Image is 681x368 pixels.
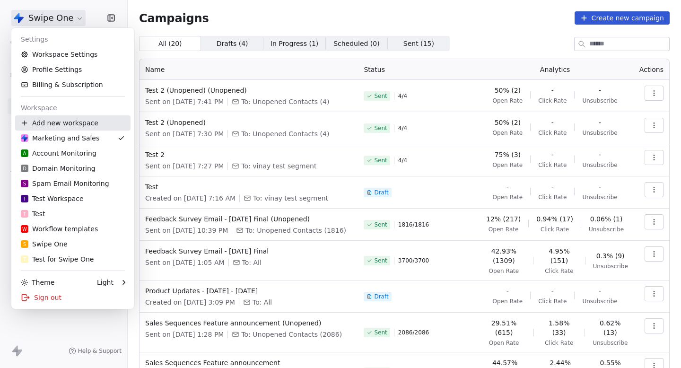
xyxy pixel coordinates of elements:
a: Workspace Settings [15,47,131,62]
div: Spam Email Monitoring [21,179,109,188]
a: Billing & Subscription [15,77,131,92]
div: Light [97,278,113,287]
a: Profile Settings [15,62,131,77]
div: Workspace [15,100,131,115]
span: T [23,195,26,202]
span: S [23,180,26,187]
div: Sign out [15,290,131,305]
span: S [23,241,26,248]
span: D [23,165,26,172]
div: Test Workspace [21,194,84,203]
div: Domain Monitoring [21,164,96,173]
div: Test [21,209,45,219]
div: Theme [21,278,54,287]
div: Add new workspace [15,115,131,131]
div: Settings [15,32,131,47]
img: Swipe%20One%20Logo%201-1.svg [21,134,28,142]
div: Workflow templates [21,224,98,234]
span: T [23,210,26,218]
div: Marketing and Sales [21,133,99,143]
div: Test for Swipe One [21,254,94,264]
span: T [23,256,26,263]
span: W [22,226,27,233]
div: Swipe One [21,239,68,249]
span: A [23,150,26,157]
div: Account Monitoring [21,149,96,158]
